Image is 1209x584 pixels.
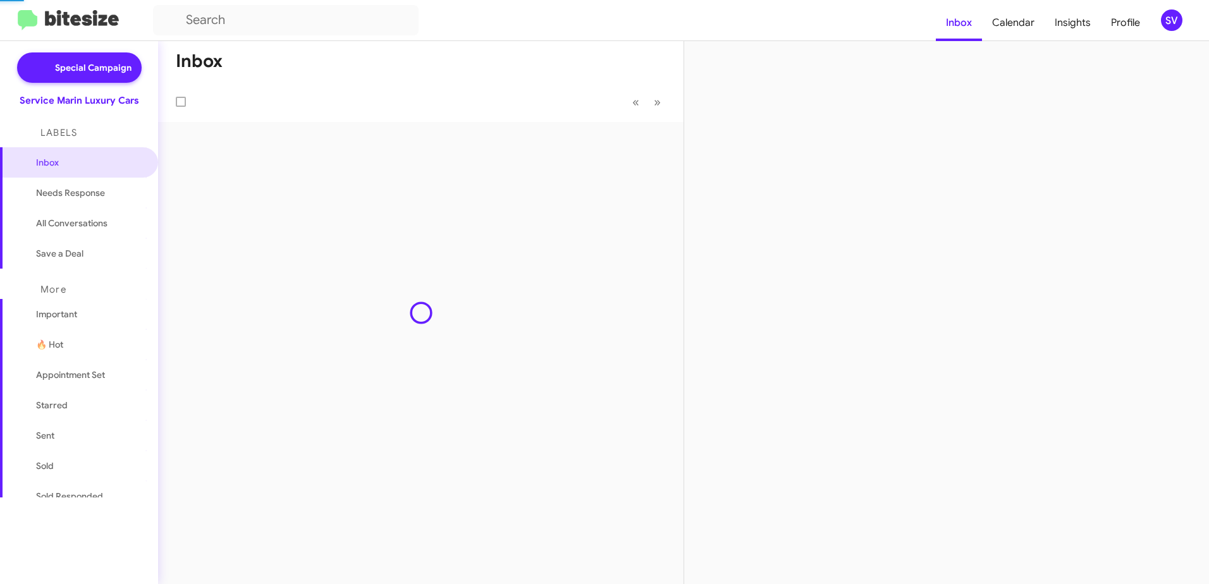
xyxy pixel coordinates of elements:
nav: Page navigation example [625,89,668,115]
span: Important [36,308,144,320]
a: Insights [1045,4,1101,41]
span: » [654,94,661,110]
span: 🔥 Hot [36,338,63,351]
span: Labels [40,127,77,138]
div: SV [1161,9,1182,31]
h1: Inbox [176,51,223,71]
a: Special Campaign [17,52,142,83]
span: Sold [36,459,54,472]
span: All Conversations [36,217,107,229]
span: Needs Response [36,186,144,199]
span: Save a Deal [36,247,83,260]
span: Inbox [36,156,144,169]
button: SV [1150,9,1195,31]
span: « [632,94,639,110]
span: Sold Responded [36,490,103,502]
a: Calendar [982,4,1045,41]
span: Sent [36,429,54,442]
span: Appointment Set [36,368,105,381]
a: Inbox [936,4,982,41]
button: Previous [625,89,647,115]
span: Starred [36,399,68,411]
span: More [40,284,66,295]
div: Service Marin Luxury Cars [20,94,139,107]
button: Next [646,89,668,115]
span: Special Campaign [55,61,132,74]
input: Search [153,5,419,35]
a: Profile [1101,4,1150,41]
